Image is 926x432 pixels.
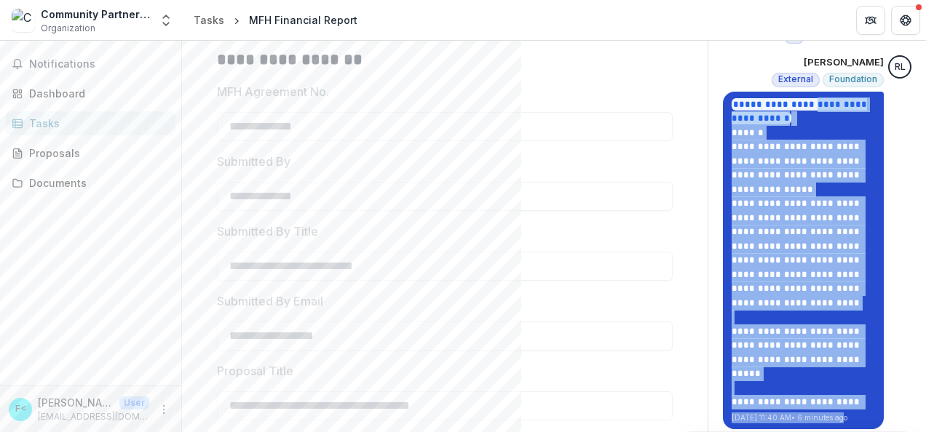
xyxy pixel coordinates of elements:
div: Documents [29,175,164,191]
a: Tasks [6,111,175,135]
p: Submitted By [217,153,290,170]
div: Tasks [194,12,224,28]
a: Documents [6,171,175,195]
div: Francine Pratt <fpratt@cpozarks.org> [15,404,26,414]
button: Open entity switcher [156,6,176,35]
div: Proposals [29,145,164,161]
p: [EMAIL_ADDRESS][DOMAIN_NAME] [38,410,149,423]
p: Proposal Title [217,362,293,380]
p: [PERSON_NAME] [804,55,884,70]
p: [DATE] 11:40 AM • 6 minutes ago [732,412,875,423]
p: Submitted By Email [217,292,323,310]
div: Rebekah Lerch [895,63,906,72]
a: Tasks [188,9,230,31]
p: [PERSON_NAME] <[EMAIL_ADDRESS][DOMAIN_NAME]> [38,395,114,410]
p: MFH Agreement No. [217,83,329,100]
div: MFH Financial Report [249,12,357,28]
button: Notifications [6,52,175,76]
nav: breadcrumb [188,9,363,31]
div: Tasks [29,116,164,131]
span: Foundation [829,74,877,84]
p: Submitted By Title [217,223,318,240]
a: Dashboard [6,81,175,105]
span: External [778,74,813,84]
p: User [119,396,149,409]
a: Proposals [6,141,175,165]
img: Community Partnership Of The Ozarks, Inc. [12,9,35,32]
button: More [155,401,173,418]
div: Community Partnership Of The Ozarks, Inc. [41,7,150,22]
span: Organization [41,22,95,35]
div: Dashboard [29,86,164,101]
button: Get Help [891,6,920,35]
span: Notifications [29,58,170,71]
button: Partners [856,6,885,35]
